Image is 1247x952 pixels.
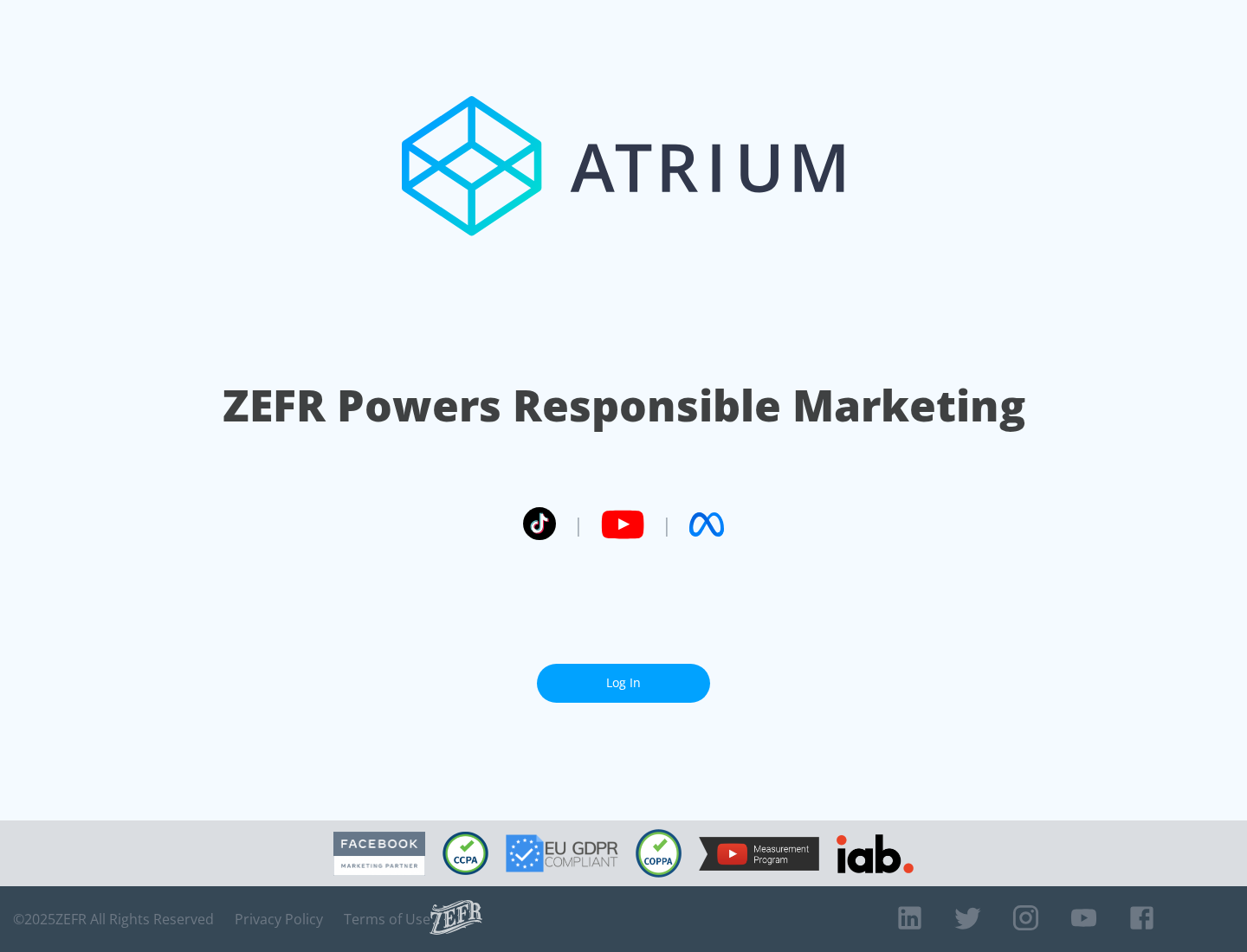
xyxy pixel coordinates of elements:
a: Log In [537,664,710,703]
img: Facebook Marketing Partner [333,832,425,876]
img: YouTube Measurement Program [699,837,819,871]
a: Privacy Policy [235,910,323,928]
img: COPPA Compliant [636,829,682,878]
span: © 2025 ZEFR All Rights Reserved [13,910,214,928]
a: Terms of Use [344,910,430,928]
img: GDPR Compliant [506,834,618,872]
span: | [573,511,584,537]
span: | [662,511,672,537]
img: CCPA Compliant [443,832,488,875]
h1: ZEFR Powers Responsible Marketing [223,376,1025,435]
img: IAB [837,834,914,873]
